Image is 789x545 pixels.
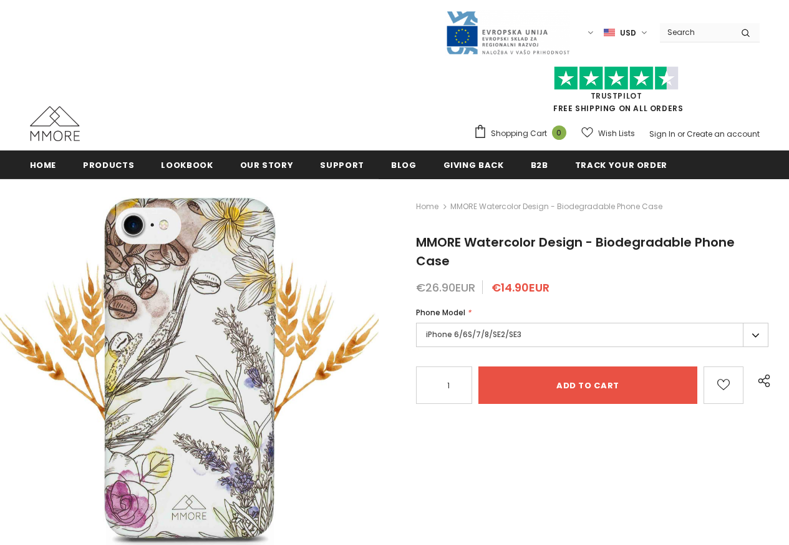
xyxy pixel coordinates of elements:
[161,150,213,179] a: Lookbook
[591,91,642,101] a: Trustpilot
[581,122,635,144] a: Wish Lists
[240,150,294,179] a: Our Story
[161,159,213,171] span: Lookbook
[416,307,465,318] span: Phone Model
[320,159,364,171] span: support
[687,129,760,139] a: Create an account
[416,280,475,295] span: €26.90EUR
[445,10,570,56] img: Javni Razpis
[491,127,547,140] span: Shopping Cart
[554,66,679,91] img: Trust Pilot Stars
[491,280,549,295] span: €14.90EUR
[552,125,566,140] span: 0
[620,27,636,39] span: USD
[598,127,635,140] span: Wish Lists
[443,150,504,179] a: Giving back
[473,124,573,143] a: Shopping Cart 0
[240,159,294,171] span: Our Story
[416,199,438,214] a: Home
[30,159,57,171] span: Home
[649,129,675,139] a: Sign In
[83,159,134,171] span: Products
[391,159,417,171] span: Blog
[391,150,417,179] a: Blog
[575,159,667,171] span: Track your order
[531,150,548,179] a: B2B
[531,159,548,171] span: B2B
[575,150,667,179] a: Track your order
[473,72,760,114] span: FREE SHIPPING ON ALL ORDERS
[478,366,697,404] input: Add to cart
[445,27,570,37] a: Javni Razpis
[450,199,662,214] span: MMORE Watercolor Design - Biodegradable Phone Case
[416,323,768,347] label: iPhone 6/6S/7/8/SE2/SE3
[30,106,80,141] img: MMORE Cases
[83,150,134,179] a: Products
[443,159,504,171] span: Giving back
[416,233,735,270] span: MMORE Watercolor Design - Biodegradable Phone Case
[320,150,364,179] a: support
[677,129,685,139] span: or
[660,23,732,41] input: Search Site
[604,27,615,38] img: USD
[30,150,57,179] a: Home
